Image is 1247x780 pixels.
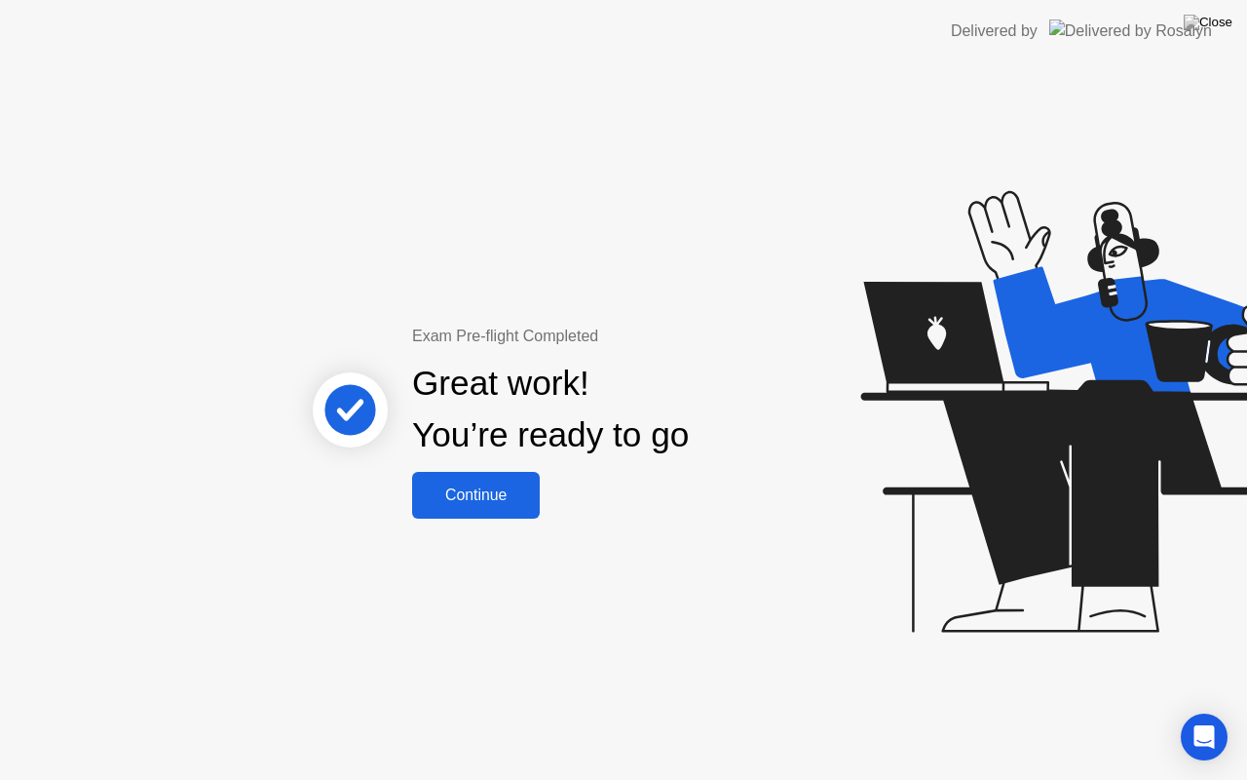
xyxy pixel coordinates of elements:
div: Open Intercom Messenger [1181,714,1228,760]
button: Continue [412,472,540,519]
img: Close [1184,15,1232,30]
div: Continue [418,487,534,504]
div: Exam Pre-flight Completed [412,325,814,348]
img: Delivered by Rosalyn [1049,19,1212,42]
div: Delivered by [951,19,1038,43]
div: Great work! You’re ready to go [412,358,689,461]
